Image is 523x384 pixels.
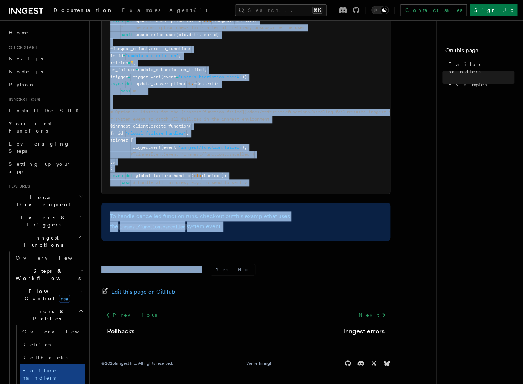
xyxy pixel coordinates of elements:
span: ctx [204,18,211,23]
span: Context): [234,18,257,23]
span: fn_id [110,131,123,136]
code: inngest/function.cancelled [118,224,187,230]
span: Failure handlers [448,61,514,75]
span: AgentKit [169,7,207,13]
span: ctx [194,173,201,178]
span: . [232,18,234,23]
a: Failure handlers [445,58,514,78]
span: ( [189,46,191,51]
span: #TriggerEvent(event="inngest/function.cancelled") [130,152,254,157]
a: Install the SDK [6,104,85,117]
a: Overview [20,325,85,338]
span: = [128,60,130,65]
span: Features [6,184,30,189]
a: Next [354,309,390,322]
span: # handle all failures, e.g. to send to sentry [133,180,247,185]
button: Search...⌘K [235,4,327,16]
a: inngest/function.cancelled [118,223,187,230]
span: new [59,295,70,303]
button: Steps & Workflows [13,264,85,285]
span: . [148,46,151,51]
span: ( [189,124,191,129]
a: Contact sales [400,4,467,16]
span: : [201,173,204,178]
span: async [110,173,123,178]
span: Leveraging Steps [9,141,70,154]
span: update_subscription_failed, [138,67,206,72]
a: Rollbacks [107,326,134,336]
button: Local Development [6,191,85,211]
span: pass [120,89,130,94]
span: # system event to catch all failures in the inngest environment [110,117,270,122]
span: create_function [151,46,189,51]
span: [ [130,138,133,143]
a: Setting up your app [6,158,85,178]
span: Setting up your app [9,161,71,174]
span: pass [120,180,130,185]
a: Python [6,78,85,91]
span: unsubscribe_user [136,32,176,37]
span: trigger [110,74,128,79]
span: )) [242,74,247,79]
span: Steps & Workflows [13,267,81,282]
span: ) [110,166,113,171]
span: ( [191,173,194,178]
span: : [194,81,196,86]
span: global_failure_handler [136,173,191,178]
span: Your first Functions [9,121,52,134]
span: def [125,173,133,178]
span: = [128,138,130,143]
span: on_failure [110,67,136,72]
span: retries [110,60,128,65]
span: Rollbacks [22,355,68,361]
span: ctx [186,81,194,86]
a: this example [234,213,267,220]
a: Documentation [49,2,117,20]
span: : [211,18,214,23]
span: "global_failure_handler" [125,131,186,136]
div: © 2025 Inngest Inc. All rights reserved. [101,360,173,366]
span: Node.js [9,69,43,74]
span: # if the subscription check fails after all retries, unsubscribe the user [120,25,305,30]
span: Examples [448,81,487,88]
span: await [120,32,133,37]
a: Leveraging Steps [6,137,85,158]
span: Events & Triggers [6,214,79,228]
span: def [125,81,133,86]
span: = [123,131,125,136]
span: ], [110,159,115,164]
span: update_subscription_failed [136,18,201,23]
span: Flow Control [13,288,80,302]
a: Retries [20,338,85,351]
a: Rollbacks [20,351,85,364]
button: Yes [211,264,233,275]
span: Home [9,29,29,36]
span: (event [161,74,176,79]
a: Previous [101,309,161,322]
span: def [125,18,133,23]
span: # ... [133,89,146,94]
a: Next.js [6,52,85,65]
span: @inngest_client [110,46,148,51]
span: (ctx.data.userId) [176,32,219,37]
span: Overview [16,255,90,261]
span: Failure handlers [22,368,57,381]
span: trigger [110,138,128,143]
span: 5 [130,60,133,65]
span: (event [161,145,176,150]
a: Examples [117,2,165,20]
kbd: ⌘K [312,7,322,14]
span: Inngest Functions [6,234,78,249]
span: Next.js [9,56,43,61]
span: Install the SDK [9,108,83,113]
span: create_function [151,124,189,129]
p: Was this page helpful? [101,266,202,273]
button: Toggle dark mode [371,6,389,14]
a: Node.js [6,65,85,78]
span: Local Development [6,194,79,208]
button: Inngest Functions [6,231,85,251]
span: Context): [196,81,219,86]
span: Documentation [53,7,113,13]
button: Flow Controlnew [13,285,85,305]
span: Retries [22,342,51,348]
